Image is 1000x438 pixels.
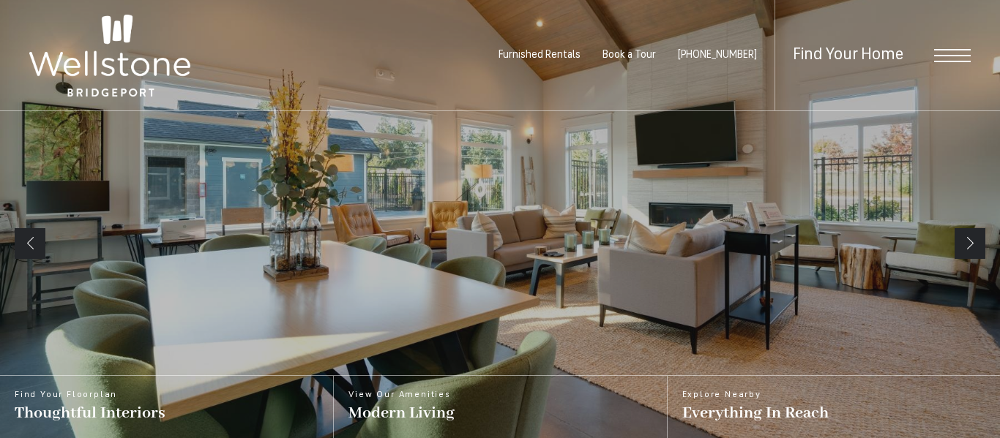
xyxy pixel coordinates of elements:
[602,50,656,61] a: Book a Tour
[682,403,829,423] span: Everything In Reach
[333,376,666,438] a: View Our Amenities
[955,228,985,259] a: Next
[682,390,829,399] span: Explore Nearby
[15,403,165,423] span: Thoughtful Interiors
[29,15,190,97] img: Wellstone
[15,228,45,259] a: Previous
[667,376,1000,438] a: Explore Nearby
[934,49,971,62] button: Open Menu
[348,390,455,399] span: View Our Amenities
[793,47,903,64] a: Find Your Home
[15,390,165,399] span: Find Your Floorplan
[678,50,757,61] span: [PHONE_NUMBER]
[499,50,581,61] a: Furnished Rentals
[678,50,757,61] a: Call Us at (253) 642-8681
[348,403,455,423] span: Modern Living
